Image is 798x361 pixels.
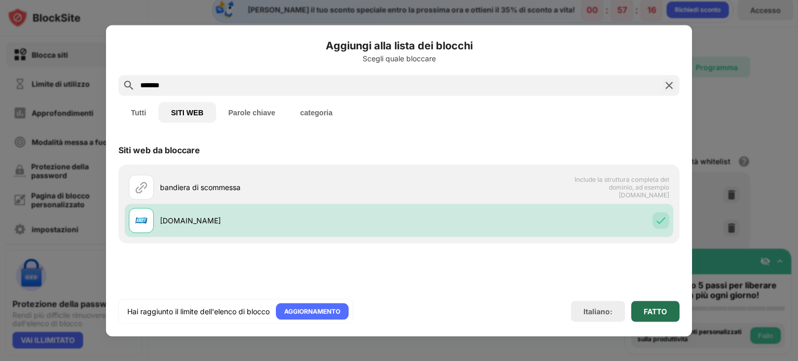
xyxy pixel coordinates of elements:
font: Italiano: [583,307,613,316]
font: bandiera di scommessa [160,183,241,192]
img: favicons [135,214,148,226]
font: SITI WEB [171,108,203,116]
img: url.svg [135,181,148,193]
font: categoria [300,108,332,116]
button: Parole chiave [216,102,288,123]
button: SITI WEB [158,102,216,123]
font: Tutti [131,108,146,116]
img: cerca-chiudi [663,79,675,91]
button: categoria [288,102,345,123]
button: Tutti [118,102,158,123]
font: FATTO [644,306,667,315]
font: AGGIORNAMENTO [284,307,340,315]
font: Hai raggiunto il limite dell'elenco di blocco [127,306,270,315]
font: [DOMAIN_NAME] [160,216,221,225]
font: Aggiungi alla lista dei blocchi [326,39,473,51]
font: Scegli quale bloccare [363,54,436,62]
font: Include la struttura completa del dominio, ad esempio [DOMAIN_NAME] [575,176,669,199]
font: Parole chiave [229,108,275,116]
font: Siti web da bloccare [118,144,200,155]
img: search.svg [123,79,135,91]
